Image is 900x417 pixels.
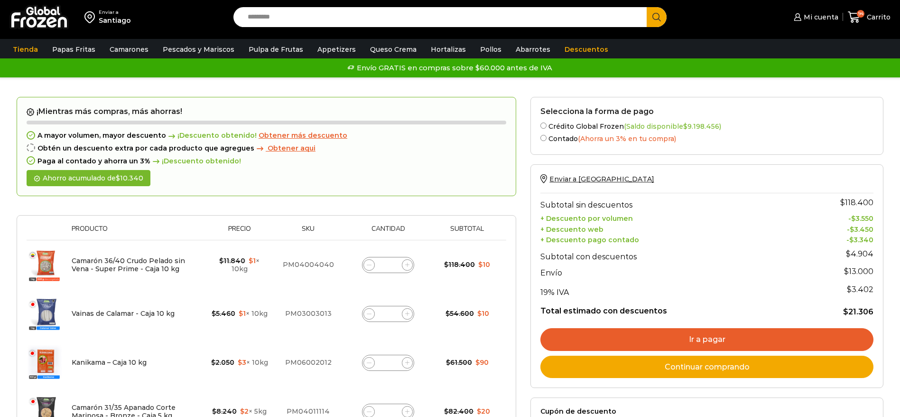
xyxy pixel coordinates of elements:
span: $ [849,236,854,244]
bdi: 1 [249,256,256,265]
h2: ¡Mientras más compras, más ahorras! [27,107,506,116]
a: Tienda [8,40,43,58]
bdi: 90 [475,358,489,367]
span: Carrito [864,12,891,22]
bdi: 9.198.456 [683,122,719,131]
span: $ [475,358,480,367]
td: - [799,223,873,234]
img: address-field-icon.svg [84,9,99,25]
a: Kanikama – Caja 10 kg [72,358,147,367]
a: Appetizers [313,40,361,58]
bdi: 10 [477,309,489,318]
h2: Selecciona la forma de pago [540,107,873,116]
a: Pescados y Mariscos [158,40,239,58]
a: Pulpa de Frutas [244,40,308,58]
th: Cantidad [343,225,433,240]
span: $ [851,214,855,223]
bdi: 54.600 [445,309,474,318]
span: $ [116,174,120,182]
span: $ [445,309,450,318]
span: $ [212,309,216,318]
span: $ [846,249,851,258]
bdi: 13.000 [844,267,873,276]
a: Hortalizas [426,40,471,58]
span: $ [212,407,216,416]
bdi: 1 [239,309,246,318]
bdi: 20 [477,407,490,416]
a: Descuentos [560,40,613,58]
bdi: 2.050 [211,358,234,367]
a: Ir a pagar [540,328,873,351]
span: ¡Descuento obtenido! [166,132,257,140]
td: × 10kg [206,240,273,290]
bdi: 118.400 [840,198,873,207]
span: (Ahorra un 3% en tu compra) [578,134,676,143]
bdi: 3.450 [850,225,873,234]
span: $ [477,309,482,318]
th: Subtotal con descuentos [540,245,799,264]
td: - [799,212,873,223]
span: 3.402 [847,285,873,294]
a: Enviar a [GEOGRAPHIC_DATA] [540,175,654,183]
th: + Descuento pago contado [540,234,799,245]
td: PM06002012 [273,338,343,387]
a: Mi cuenta [791,8,838,27]
a: Pollos [475,40,506,58]
div: A mayor volumen, mayor descuento [27,132,506,140]
td: PM04004040 [273,240,343,290]
span: $ [240,407,244,416]
span: $ [847,285,852,294]
div: Paga al contado y ahorra un 3% [27,157,506,165]
bdi: 61.500 [446,358,472,367]
span: $ [249,256,253,265]
bdi: 5.460 [212,309,235,318]
span: $ [477,407,481,416]
th: + Descuento web [540,223,799,234]
th: Sku [273,225,343,240]
th: 19% IVA [540,280,799,299]
div: Santiago [99,16,131,25]
bdi: 4.904 [846,249,873,258]
input: Contado(Ahorra un 3% en tu compra) [540,135,547,141]
bdi: 10.340 [116,174,143,182]
bdi: 3.340 [849,236,873,244]
input: Product quantity [381,356,395,370]
bdi: 2 [240,407,249,416]
span: $ [444,260,448,269]
bdi: 3 [238,358,246,367]
span: ¡Descuento obtenido! [150,157,241,165]
bdi: 11.840 [219,256,245,265]
th: Producto [67,225,206,240]
label: Cupón de descuento [540,408,873,416]
bdi: 3.550 [851,214,873,223]
td: × 10kg [206,338,273,387]
span: $ [446,358,450,367]
span: 94 [857,10,864,18]
a: Obtener más descuento [259,132,347,140]
td: - [799,234,873,245]
th: Total estimado con descuentos [540,299,799,317]
span: Enviar a [GEOGRAPHIC_DATA] [549,175,654,183]
input: Product quantity [381,307,395,321]
a: Abarrotes [511,40,555,58]
span: $ [683,122,687,131]
td: × 10kg [206,289,273,338]
th: Subtotal [433,225,502,240]
span: $ [840,198,845,207]
div: Obtén un descuento extra por cada producto que agregues [27,144,506,152]
bdi: 10 [478,260,490,269]
th: Envío [540,264,799,280]
th: Precio [206,225,273,240]
span: $ [211,358,215,367]
th: Subtotal sin descuentos [540,193,799,212]
label: Crédito Global Frozen [540,121,873,131]
td: PM03003013 [273,289,343,338]
bdi: 82.400 [444,407,473,416]
div: Enviar a [99,9,131,16]
label: Contado [540,133,873,143]
span: $ [239,309,243,318]
input: Product quantity [381,258,395,272]
th: + Descuento por volumen [540,212,799,223]
span: $ [219,256,223,265]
